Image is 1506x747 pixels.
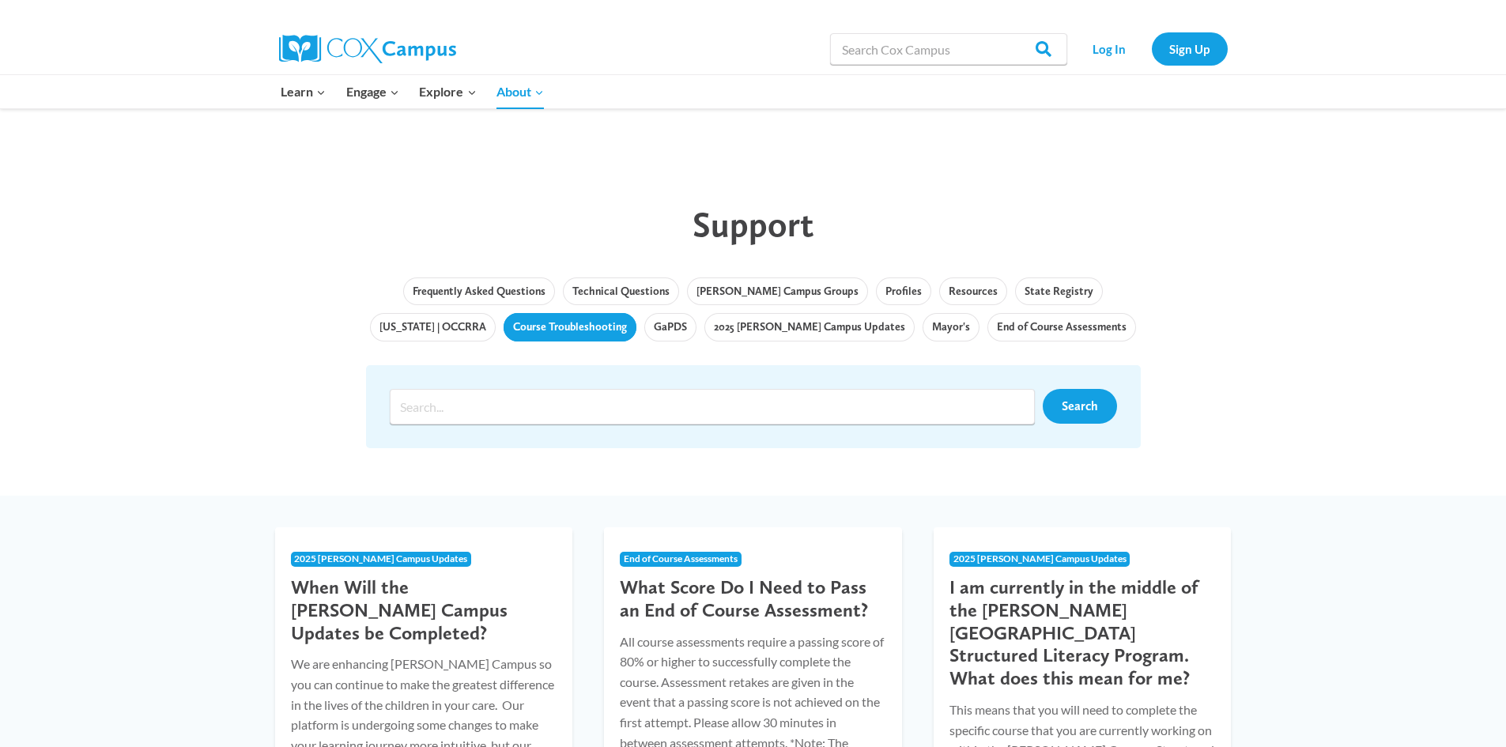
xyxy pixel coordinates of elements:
[271,75,554,108] nav: Primary Navigation
[291,576,557,644] h3: When Will the [PERSON_NAME] Campus Updates be Completed?
[294,553,467,564] span: 2025 [PERSON_NAME] Campus Updates
[403,277,555,306] a: Frequently Asked Questions
[410,75,487,108] button: Child menu of Explore
[693,203,813,245] span: Support
[504,313,636,341] a: Course Troubleshooting
[486,75,554,108] button: Child menu of About
[620,576,886,622] h3: What Score Do I Need to Pass an End of Course Assessment?
[390,389,1043,424] form: Search form
[949,576,1216,690] h3: I am currently in the middle of the [PERSON_NAME][GEOGRAPHIC_DATA] Structured Literacy Program. W...
[1152,32,1228,65] a: Sign Up
[987,313,1136,341] a: End of Course Assessments
[1062,398,1098,413] span: Search
[563,277,679,306] a: Technical Questions
[953,553,1127,564] span: 2025 [PERSON_NAME] Campus Updates
[923,313,979,341] a: Mayor's
[939,277,1007,306] a: Resources
[687,277,868,306] a: [PERSON_NAME] Campus Groups
[624,553,738,564] span: End of Course Assessments
[1075,32,1228,65] nav: Secondary Navigation
[704,313,915,341] a: 2025 [PERSON_NAME] Campus Updates
[830,33,1067,65] input: Search Cox Campus
[370,313,496,341] a: [US_STATE] | OCCRRA
[271,75,337,108] button: Child menu of Learn
[279,35,456,63] img: Cox Campus
[336,75,410,108] button: Child menu of Engage
[644,313,696,341] a: GaPDS
[1015,277,1103,306] a: State Registry
[1043,389,1117,424] a: Search
[390,389,1035,424] input: Search input
[1075,32,1144,65] a: Log In
[876,277,931,306] a: Profiles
